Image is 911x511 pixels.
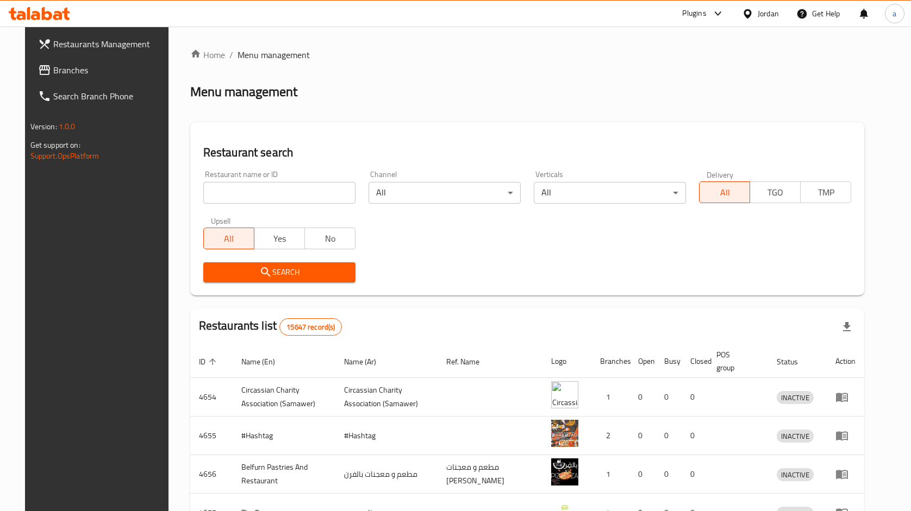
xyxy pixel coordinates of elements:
[304,228,355,249] button: No
[199,355,220,368] span: ID
[777,391,814,404] div: INACTIVE
[805,185,847,200] span: TMP
[30,149,99,163] a: Support.OpsPlatform
[203,262,355,282] button: Search
[30,119,57,134] span: Version:
[229,48,233,61] li: /
[211,217,231,224] label: Upsell
[591,455,629,494] td: 1
[238,48,310,61] span: Menu management
[682,378,708,417] td: 0
[30,138,80,152] span: Get support on:
[754,185,796,200] span: TGO
[233,378,335,417] td: ​Circassian ​Charity ​Association​ (Samawer)
[629,417,656,455] td: 0
[190,48,865,61] nav: breadcrumb
[704,185,746,200] span: All
[699,181,750,203] button: All
[53,64,169,77] span: Branches
[446,355,494,368] span: Ref. Name
[591,345,629,378] th: Branches
[656,417,682,455] td: 0
[438,455,542,494] td: مطعم و معجنات [PERSON_NAME]
[542,345,591,378] th: Logo
[203,182,355,204] input: Search for restaurant name or ID..
[777,392,814,404] span: INACTIVE
[629,378,656,417] td: 0
[254,228,305,249] button: Yes
[656,455,682,494] td: 0
[656,345,682,378] th: Busy
[259,231,301,247] span: Yes
[212,266,347,279] span: Search
[834,314,860,340] div: Export file
[29,83,177,109] a: Search Branch Phone
[835,429,856,442] div: Menu
[199,318,342,336] h2: Restaurants list
[750,181,801,203] button: TGO
[190,48,225,61] a: Home
[190,378,233,417] td: 4654
[59,119,76,134] span: 1.0.0
[233,417,335,455] td: #Hashtag
[682,455,708,494] td: 0
[758,8,779,20] div: Jordan
[279,318,342,336] div: Total records count
[777,430,814,443] span: INACTIVE
[233,455,335,494] td: Belfurn Pastries And Restaurant
[551,420,578,447] img: #Hashtag
[682,417,708,455] td: 0
[208,231,250,247] span: All
[344,355,390,368] span: Name (Ar)
[335,455,438,494] td: مطعم و معجنات بالفرن
[190,83,297,100] h2: Menu management
[777,469,814,481] span: INACTIVE
[534,182,686,204] div: All
[682,7,706,20] div: Plugins
[203,228,254,249] button: All
[591,417,629,455] td: 2
[551,381,578,408] img: ​Circassian ​Charity ​Association​ (Samawer)
[591,378,629,417] td: 1
[335,378,438,417] td: ​Circassian ​Charity ​Association​ (Samawer)
[682,345,708,378] th: Closed
[53,37,169,51] span: Restaurants Management
[369,182,521,204] div: All
[800,181,851,203] button: TMP
[280,322,341,332] span: 15647 record(s)
[656,378,682,417] td: 0
[777,355,812,368] span: Status
[29,57,177,83] a: Branches
[190,417,233,455] td: 4655
[53,90,169,103] span: Search Branch Phone
[629,455,656,494] td: 0
[835,468,856,481] div: Menu
[551,458,578,485] img: Belfurn Pastries And Restaurant
[309,231,351,247] span: No
[203,144,852,161] h2: Restaurant search
[629,345,656,378] th: Open
[716,348,756,374] span: POS group
[29,31,177,57] a: Restaurants Management
[835,390,856,403] div: Menu
[190,455,233,494] td: 4656
[241,355,289,368] span: Name (En)
[893,8,896,20] span: a
[335,417,438,455] td: #Hashtag
[827,345,864,378] th: Action
[707,171,734,178] label: Delivery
